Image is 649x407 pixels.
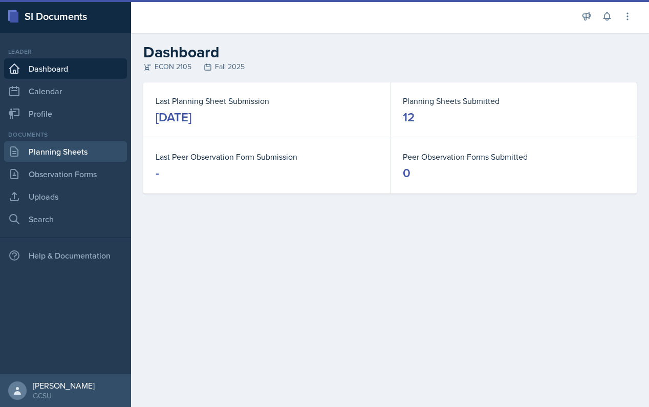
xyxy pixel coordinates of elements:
a: Calendar [4,81,127,101]
h2: Dashboard [143,43,637,61]
dt: Peer Observation Forms Submitted [403,151,624,163]
div: 12 [403,109,415,125]
a: Search [4,209,127,229]
div: [PERSON_NAME] [33,380,95,391]
div: - [156,165,159,181]
div: Documents [4,130,127,139]
div: ECON 2105 Fall 2025 [143,61,637,72]
dt: Last Peer Observation Form Submission [156,151,378,163]
dt: Planning Sheets Submitted [403,95,624,107]
a: Profile [4,103,127,124]
a: Observation Forms [4,164,127,184]
div: Help & Documentation [4,245,127,266]
dt: Last Planning Sheet Submission [156,95,378,107]
a: Uploads [4,186,127,207]
div: Leader [4,47,127,56]
div: 0 [403,165,410,181]
a: Dashboard [4,58,127,79]
div: GCSU [33,391,95,401]
a: Planning Sheets [4,141,127,162]
div: [DATE] [156,109,191,125]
